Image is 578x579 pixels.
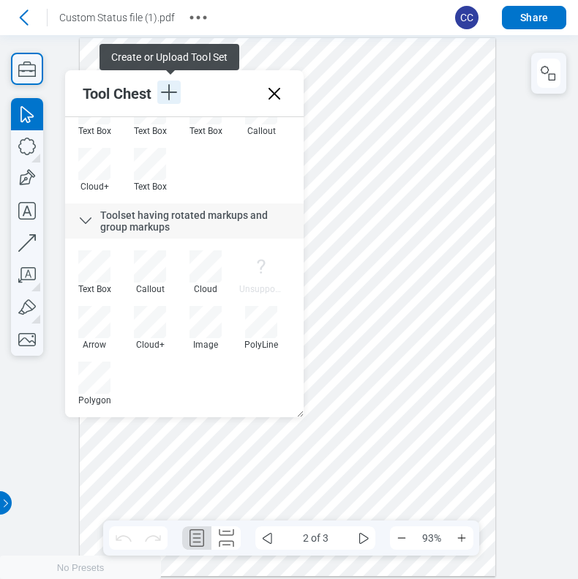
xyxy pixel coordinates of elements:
[72,126,116,136] div: Text Box
[413,526,450,550] span: 93%
[83,85,157,102] div: Tool Chest
[65,203,304,239] div: Toolset having rotated markups and group markups
[72,340,116,350] div: Arrow
[352,526,375,550] button: some
[128,182,172,192] div: Text Box
[59,10,175,25] h1: Custom Status file (1).pdf
[239,284,283,294] div: Unsupported
[100,209,268,233] span: Toolset having rotated markups and group markups
[184,284,228,294] div: Cloud
[255,526,279,550] button: some
[187,6,210,29] button: More actions
[128,284,172,294] div: Callout
[72,284,116,294] div: Text Box
[502,6,566,29] button: Share
[211,526,241,550] button: Continuous Page Layout
[72,395,116,406] div: Polygon
[138,526,168,550] button: Redo
[72,182,116,192] div: Cloud+
[109,526,138,550] button: Undo
[450,526,473,550] button: Zoom In
[279,526,352,550] span: 2 of 3
[239,126,283,136] div: Callout
[184,340,228,350] div: Image
[128,340,172,350] div: Cloud+
[184,126,228,136] div: Text Box
[182,526,211,550] button: Single Page Layout
[239,340,283,350] div: PolyLine
[128,126,172,136] div: Text Box
[455,6,478,29] span: CC
[390,526,413,550] button: Zoom Out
